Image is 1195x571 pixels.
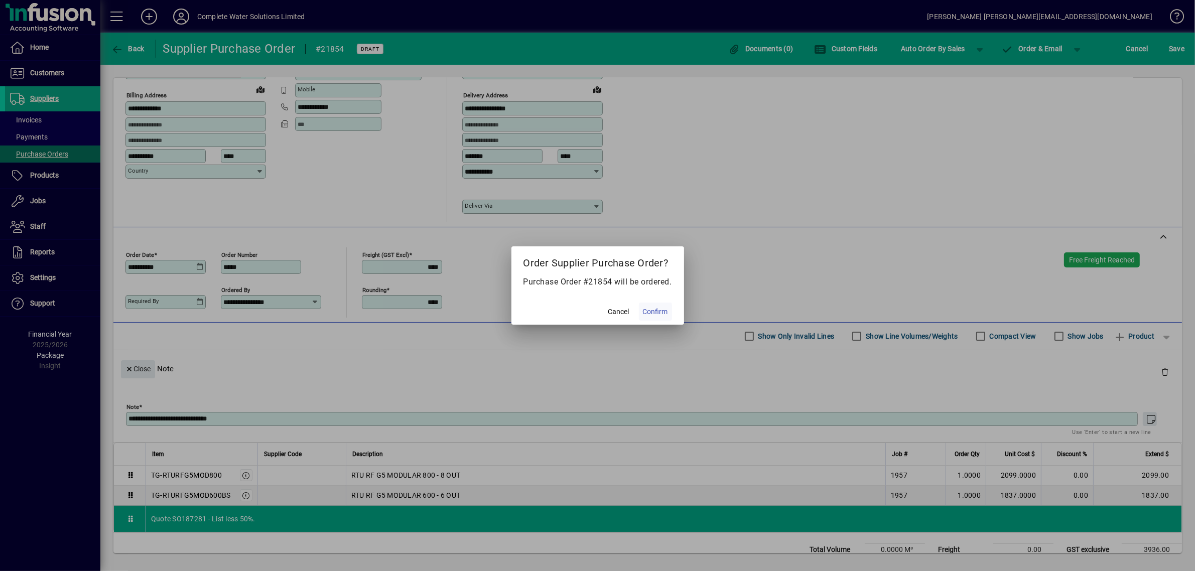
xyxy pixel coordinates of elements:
[603,303,635,321] button: Cancel
[643,307,668,317] span: Confirm
[511,246,684,275] h2: Order Supplier Purchase Order?
[608,307,629,317] span: Cancel
[523,276,672,288] p: Purchase Order #21854 will be ordered.
[639,303,672,321] button: Confirm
